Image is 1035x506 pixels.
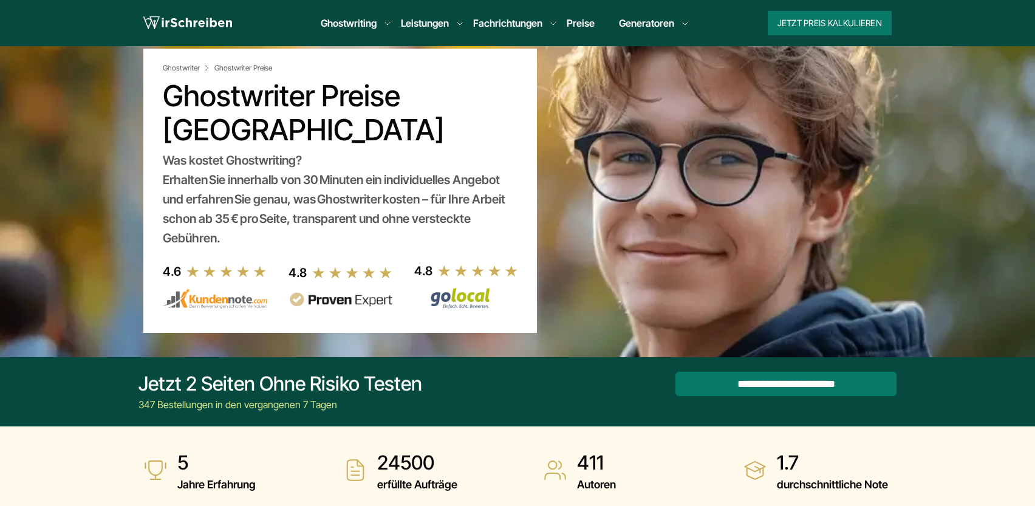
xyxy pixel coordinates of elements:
div: 347 Bestellungen in den vergangenen 7 Tagen [138,397,422,412]
img: Autoren [543,458,567,482]
img: stars [437,264,519,278]
a: Leistungen [401,16,449,30]
img: Wirschreiben Bewertungen [414,287,519,309]
div: 4.8 [414,261,432,281]
span: erfüllte Aufträge [377,475,457,494]
strong: 1.7 [777,451,888,475]
span: Ghostwriter Preise [214,63,272,73]
div: Jetzt 2 Seiten ohne Risiko testen [138,372,422,396]
strong: 411 [577,451,616,475]
a: Generatoren [619,16,674,30]
div: 4.8 [289,263,307,282]
span: Autoren [577,475,616,494]
div: Was kostet Ghostwriting? Erhalten Sie innerhalb von 30 Minuten ein individuelles Angebot und erfa... [163,151,517,248]
strong: 5 [177,451,256,475]
img: durchschnittliche Note [743,458,767,482]
a: Ghostwriter [163,63,212,73]
img: provenexpert reviews [289,292,393,307]
img: logo wirschreiben [143,14,232,32]
img: stars [186,265,267,278]
img: Jahre Erfahrung [143,458,168,482]
img: stars [312,266,393,279]
strong: 24500 [377,451,457,475]
a: Preise [567,17,595,29]
a: Ghostwriting [321,16,377,30]
h1: Ghostwriter Preise [GEOGRAPHIC_DATA] [163,79,517,147]
img: erfüllte Aufträge [343,458,367,482]
img: kundennote [163,289,267,309]
span: Jahre Erfahrung [177,475,256,494]
a: Fachrichtungen [473,16,542,30]
button: Jetzt Preis kalkulieren [768,11,892,35]
div: 4.6 [163,262,181,281]
span: durchschnittliche Note [777,475,888,494]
